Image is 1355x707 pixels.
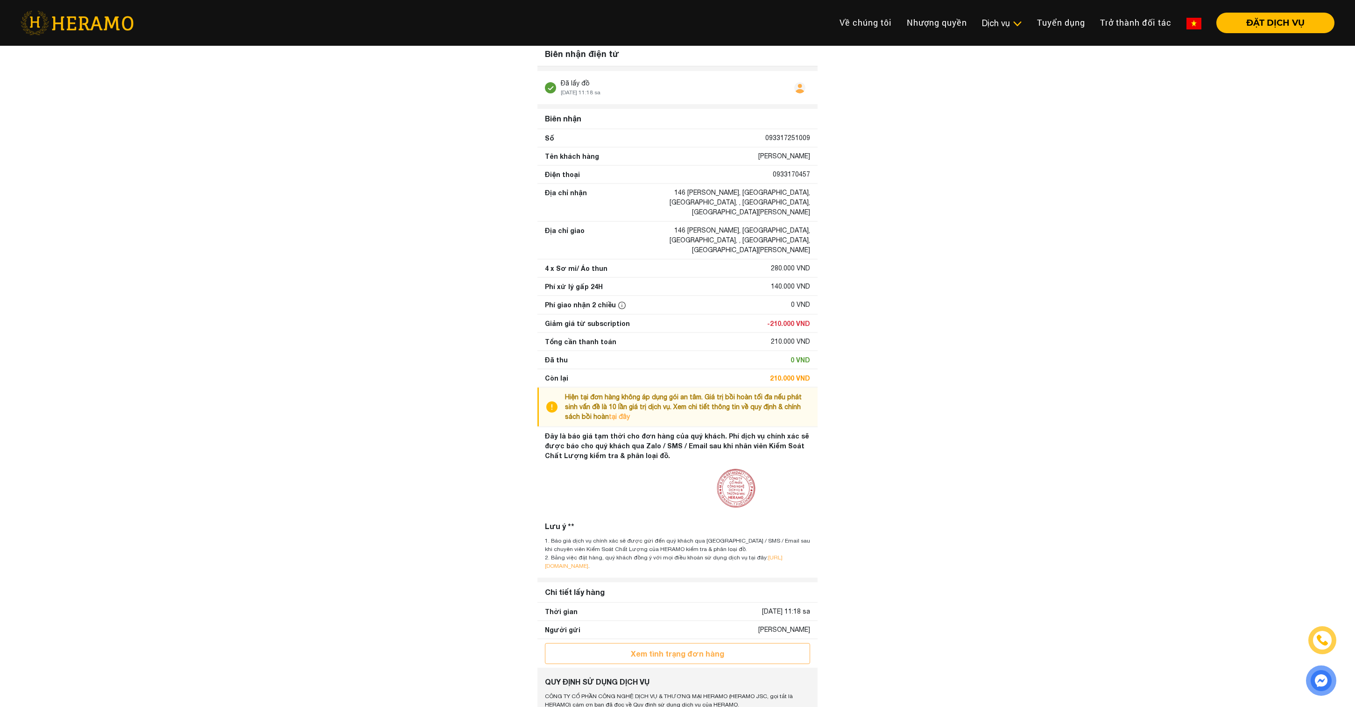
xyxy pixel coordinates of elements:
[832,13,899,33] a: Về chúng tôi
[545,318,630,328] div: Giảm giá từ subscription
[1186,18,1201,29] img: vn-flag.png
[561,89,600,96] span: [DATE] 11:18 sa
[545,82,556,93] img: stick.svg
[758,625,810,635] div: [PERSON_NAME]
[770,373,810,383] div: 210.000 VND
[541,583,814,601] div: Chi tiết lấy hàng
[21,11,134,35] img: heramo-logo.png
[771,263,810,273] div: 280.000 VND
[545,170,580,179] div: Điện thoại
[1012,19,1022,28] img: subToggleIcon
[1309,627,1336,654] a: phone-icon
[765,133,810,143] div: 093317251009
[1216,13,1334,33] button: ĐẶT DỊCH VỤ
[711,464,760,513] img: seals.png
[545,355,568,365] div: Đã thu
[545,282,603,291] div: Phí xử lý gấp 24H
[790,355,810,365] div: 0 VND
[541,109,814,128] div: Biên nhận
[545,607,578,616] div: Thời gian
[1030,13,1093,33] a: Tuyển dụng
[1209,19,1334,27] a: ĐẶT DỊCH VỤ
[545,300,628,310] div: Phí giao nhận 2 chiều
[758,151,810,161] div: [PERSON_NAME]
[771,282,810,291] div: 140.000 VND
[545,553,810,570] div: 2. Bằng việc đặt hàng, quý khách đồng ý với mọi điều khoản sử dụng dịch vụ tại đây: .
[771,337,810,346] div: 210.000 VND
[618,302,626,309] img: info
[624,188,810,217] div: 146 [PERSON_NAME], [GEOGRAPHIC_DATA], [GEOGRAPHIC_DATA], , [GEOGRAPHIC_DATA], [GEOGRAPHIC_DATA][P...
[545,133,554,143] div: Số
[609,413,630,420] a: tại đây
[1093,13,1179,33] a: Trở thành đối tác
[545,625,580,635] div: Người gửi
[545,643,810,664] button: Xem tình trạng đơn hàng
[546,392,565,422] img: info
[624,226,810,255] div: 146 [PERSON_NAME], [GEOGRAPHIC_DATA], [GEOGRAPHIC_DATA], , [GEOGRAPHIC_DATA], [GEOGRAPHIC_DATA][P...
[545,226,585,255] div: Địa chỉ giao
[545,537,810,553] div: 1. Báo giá dịch vụ chính xác sẽ được gửi đến quý khách qua [GEOGRAPHIC_DATA] / SMS / Email sau kh...
[565,393,802,420] span: Hiện tại đơn hàng không áp dụng gói an tâm. Giá trị bồi hoàn tối đa nếu phát sinh vấn đề là 10 lầ...
[545,337,616,346] div: Tổng cần thanh toán
[1317,635,1327,646] img: phone-icon
[767,318,810,328] div: - 210.000 VND
[545,676,810,687] div: QUY ĐỊNH SỬ DỤNG DỊCH VỤ
[899,13,974,33] a: Nhượng quyền
[982,17,1022,29] div: Dịch vụ
[791,300,810,310] div: 0 VND
[561,78,600,88] div: Đã lấy đồ
[794,82,805,93] img: user.svg
[545,263,607,273] div: 4 x Sơ mi/ Áo thun
[762,607,810,616] div: [DATE] 11:18 sa
[545,431,810,460] div: Đây là báo giá tạm thời cho đơn hàng của quý khách. Phí dịch vụ chính xác sẽ được báo cho quý khá...
[545,373,568,383] div: Còn lại
[545,151,599,161] div: Tên khách hàng
[545,188,587,217] div: Địa chỉ nhận
[537,42,818,66] div: Biên nhận điện tử
[773,170,810,179] div: 0933170457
